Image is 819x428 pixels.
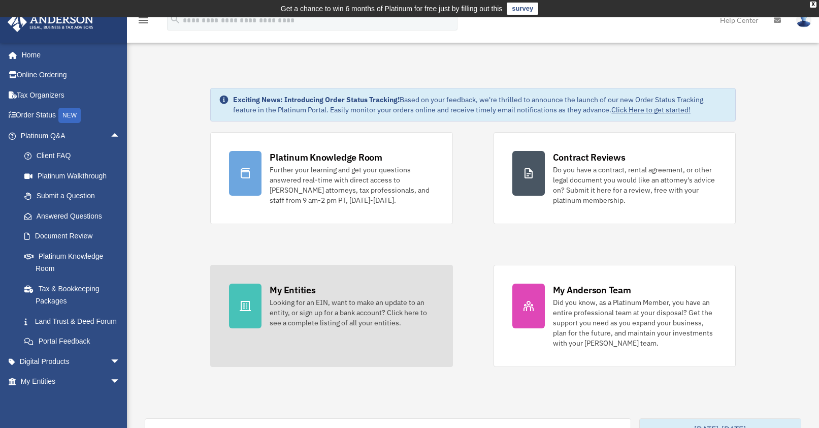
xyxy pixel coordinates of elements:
div: Platinum Knowledge Room [270,151,382,164]
span: arrow_drop_up [110,126,130,146]
a: My Entitiesarrow_drop_down [7,372,136,392]
a: Portal Feedback [14,331,136,352]
div: Contract Reviews [553,151,626,164]
a: Answered Questions [14,206,136,226]
span: arrow_drop_down [110,391,130,412]
a: My Entities Looking for an EIN, want to make an update to an entity, or sign up for a bank accoun... [210,265,452,367]
i: search [170,14,181,25]
a: Platinum Walkthrough [14,166,136,186]
a: Click Here to get started! [611,105,691,114]
a: menu [137,18,149,26]
div: Based on your feedback, we're thrilled to announce the launch of our new Order Status Tracking fe... [233,95,727,115]
a: My Anderson Team Did you know, as a Platinum Member, you have an entire professional team at your... [494,265,736,367]
span: arrow_drop_down [110,372,130,392]
div: Looking for an EIN, want to make an update to an entity, or sign up for a bank account? Click her... [270,297,434,328]
a: Digital Productsarrow_drop_down [7,351,136,372]
a: Document Review [14,226,136,247]
a: My Anderson Teamarrow_drop_down [7,391,136,412]
a: Land Trust & Deed Forum [14,311,136,331]
div: Do you have a contract, rental agreement, or other legal document you would like an attorney's ad... [553,165,717,205]
a: Online Ordering [7,65,136,85]
a: Submit a Question [14,186,136,206]
a: Platinum Knowledge Room Further your learning and get your questions answered real-time with dire... [210,132,452,224]
div: NEW [58,108,81,123]
i: menu [137,14,149,26]
a: survey [507,3,538,15]
a: Client FAQ [14,146,136,166]
div: My Anderson Team [553,284,631,296]
img: Anderson Advisors Platinum Portal [5,12,96,32]
a: Platinum Knowledge Room [14,246,136,279]
a: Tax Organizers [7,85,136,105]
a: Tax & Bookkeeping Packages [14,279,136,311]
a: Order StatusNEW [7,105,136,126]
div: Further your learning and get your questions answered real-time with direct access to [PERSON_NAM... [270,165,434,205]
div: Get a chance to win 6 months of Platinum for free just by filling out this [281,3,503,15]
strong: Exciting News: Introducing Order Status Tracking! [233,95,400,104]
div: Did you know, as a Platinum Member, you have an entire professional team at your disposal? Get th... [553,297,717,348]
a: Home [7,45,130,65]
span: arrow_drop_down [110,351,130,372]
div: close [810,2,816,8]
div: My Entities [270,284,315,296]
a: Platinum Q&Aarrow_drop_up [7,126,136,146]
a: Contract Reviews Do you have a contract, rental agreement, or other legal document you would like... [494,132,736,224]
img: User Pic [796,13,811,27]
